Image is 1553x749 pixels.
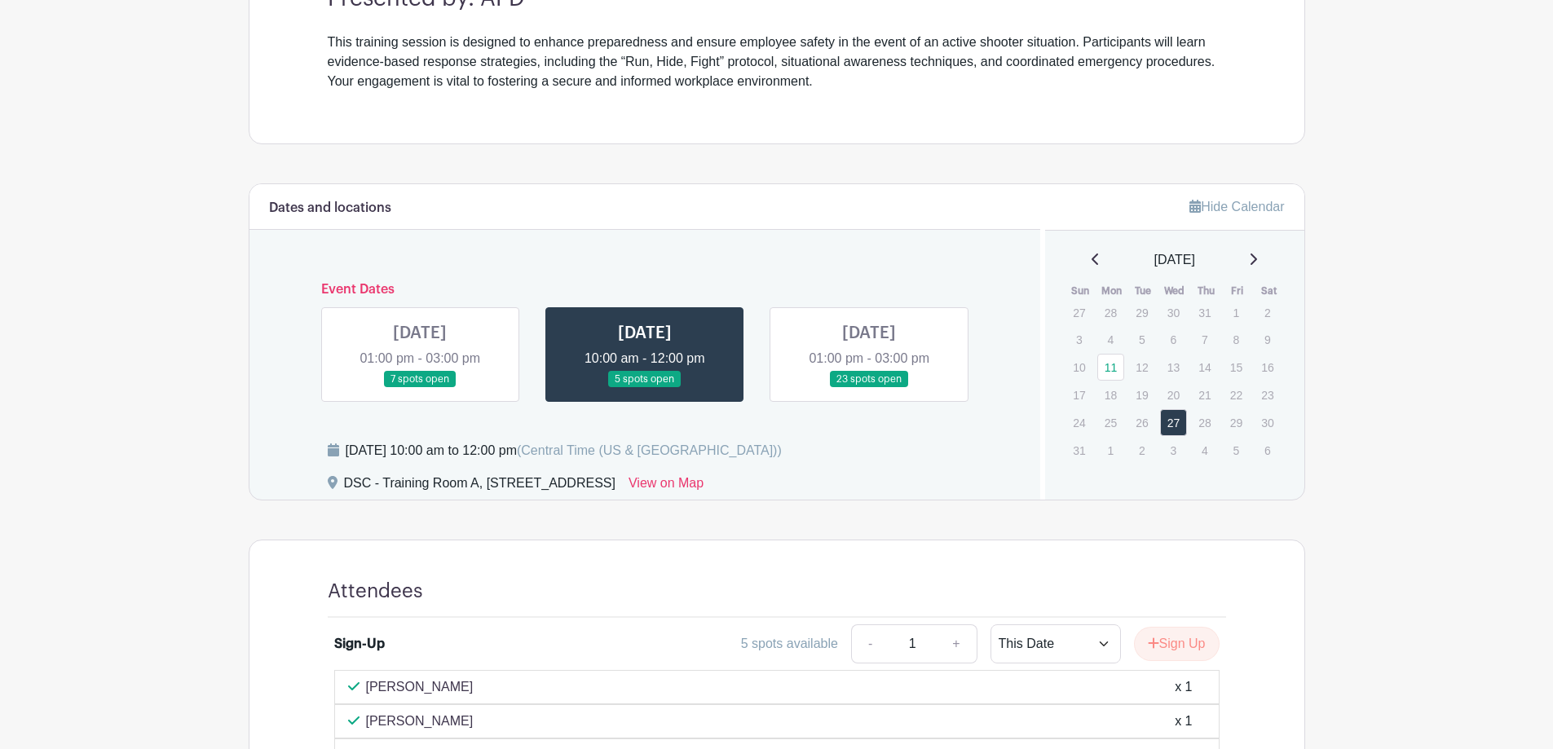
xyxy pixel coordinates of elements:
[1128,327,1155,352] p: 5
[1160,300,1187,325] p: 30
[1254,410,1281,435] p: 30
[1254,382,1281,408] p: 23
[1223,300,1250,325] p: 1
[1096,283,1128,299] th: Mon
[1154,250,1195,270] span: [DATE]
[1128,355,1155,380] p: 12
[629,474,704,500] a: View on Map
[1065,438,1092,463] p: 31
[1097,438,1124,463] p: 1
[1223,327,1250,352] p: 8
[1065,283,1096,299] th: Sun
[1222,283,1254,299] th: Fri
[1160,382,1187,408] p: 20
[1065,300,1092,325] p: 27
[334,634,385,654] div: Sign-Up
[1159,283,1191,299] th: Wed
[308,282,982,297] h6: Event Dates
[1191,300,1218,325] p: 31
[1128,300,1155,325] p: 29
[1097,410,1124,435] p: 25
[1254,327,1281,352] p: 9
[851,624,889,663] a: -
[1160,409,1187,436] a: 27
[1189,200,1284,214] a: Hide Calendar
[1223,355,1250,380] p: 15
[1191,438,1218,463] p: 4
[269,200,391,216] h6: Dates and locations
[366,712,474,731] p: [PERSON_NAME]
[1253,283,1285,299] th: Sat
[1223,410,1250,435] p: 29
[1134,627,1220,661] button: Sign Up
[1097,382,1124,408] p: 18
[366,677,474,697] p: [PERSON_NAME]
[344,474,615,500] div: DSC - Training Room A, [STREET_ADDRESS]
[1254,300,1281,325] p: 2
[1160,438,1187,463] p: 3
[1223,382,1250,408] p: 22
[1254,355,1281,380] p: 16
[1175,677,1192,697] div: x 1
[1160,355,1187,380] p: 13
[1065,327,1092,352] p: 3
[1128,410,1155,435] p: 26
[1065,410,1092,435] p: 24
[1254,438,1281,463] p: 6
[1097,327,1124,352] p: 4
[741,634,838,654] div: 5 spots available
[1191,327,1218,352] p: 7
[1175,712,1192,731] div: x 1
[1097,354,1124,381] a: 11
[346,441,782,460] div: [DATE] 10:00 am to 12:00 pm
[1128,438,1155,463] p: 2
[1127,283,1159,299] th: Tue
[1190,283,1222,299] th: Thu
[1160,327,1187,352] p: 6
[1128,382,1155,408] p: 19
[1191,355,1218,380] p: 14
[1097,300,1124,325] p: 28
[328,33,1226,91] div: This training session is designed to enhance preparedness and ensure employee safety in the event...
[1065,355,1092,380] p: 10
[1191,410,1218,435] p: 28
[517,443,782,457] span: (Central Time (US & [GEOGRAPHIC_DATA]))
[1223,438,1250,463] p: 5
[936,624,977,663] a: +
[1191,382,1218,408] p: 21
[328,579,423,603] h4: Attendees
[1065,382,1092,408] p: 17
